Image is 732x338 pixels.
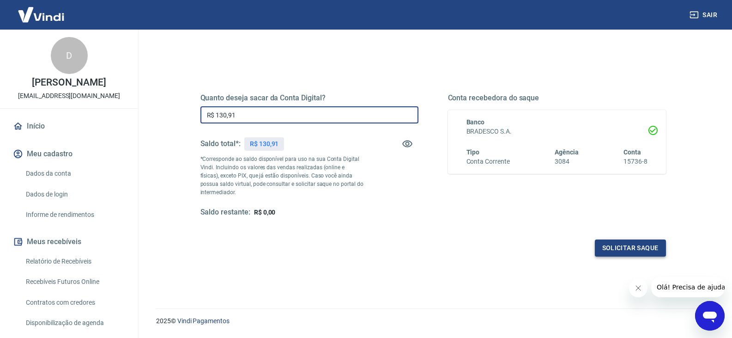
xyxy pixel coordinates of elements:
div: D [51,37,88,74]
p: 2025 © [156,316,710,326]
a: Dados de login [22,185,127,204]
a: Contratos com credores [22,293,127,312]
h6: 3084 [555,157,579,166]
span: Conta [623,148,641,156]
iframe: Mensagem da empresa [651,277,725,297]
h5: Saldo total*: [200,139,241,148]
p: [EMAIL_ADDRESS][DOMAIN_NAME] [18,91,120,101]
p: *Corresponde ao saldo disponível para uso na sua Conta Digital Vindi. Incluindo os valores das ve... [200,155,364,197]
h6: Conta Corrente [466,157,510,166]
h5: Saldo restante: [200,208,250,217]
img: Vindi [11,0,71,29]
span: Banco [466,118,485,126]
button: Solicitar saque [595,240,666,257]
span: Agência [555,148,579,156]
iframe: Botão para abrir a janela de mensagens [695,301,725,331]
span: R$ 0,00 [254,209,276,216]
a: Recebíveis Futuros Online [22,272,127,291]
iframe: Fechar mensagem [629,279,647,297]
a: Início [11,116,127,136]
h6: BRADESCO S.A. [466,127,647,136]
span: Tipo [466,148,480,156]
h6: 15736-8 [623,157,647,166]
button: Meu cadastro [11,144,127,164]
button: Sair [688,6,721,24]
a: Relatório de Recebíveis [22,252,127,271]
h5: Quanto deseja sacar da Conta Digital? [200,93,418,103]
a: Dados da conta [22,164,127,183]
a: Vindi Pagamentos [177,317,230,325]
p: [PERSON_NAME] [32,78,106,87]
h5: Conta recebedora do saque [448,93,666,103]
span: Olá! Precisa de ajuda? [6,6,78,14]
button: Meus recebíveis [11,232,127,252]
a: Informe de rendimentos [22,205,127,224]
p: R$ 130,91 [250,139,279,149]
a: Disponibilização de agenda [22,313,127,332]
